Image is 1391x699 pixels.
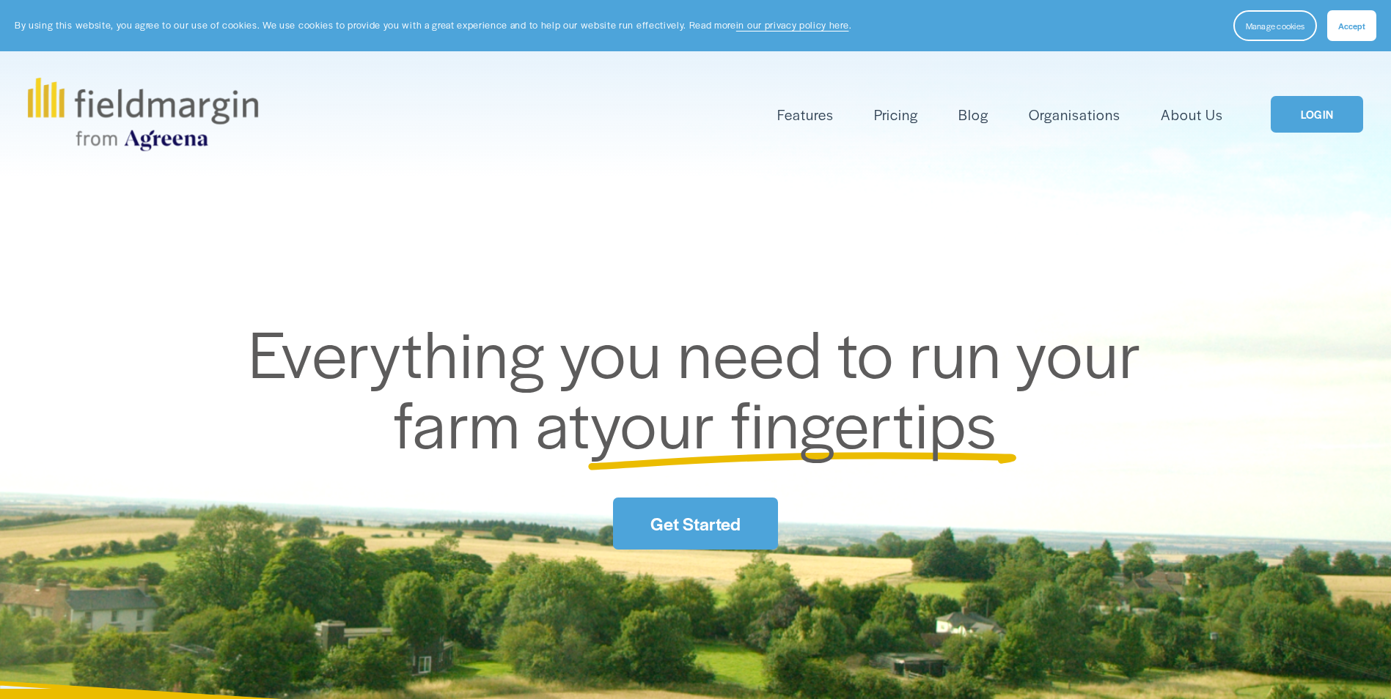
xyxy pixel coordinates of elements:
[1338,20,1365,32] span: Accept
[1246,20,1304,32] span: Manage cookies
[777,104,834,125] span: Features
[736,18,849,32] a: in our privacy policy here
[28,78,258,151] img: fieldmargin.com
[958,103,988,127] a: Blog
[874,103,918,127] a: Pricing
[613,498,777,550] a: Get Started
[590,376,997,467] span: your fingertips
[1233,10,1317,41] button: Manage cookies
[1161,103,1223,127] a: About Us
[249,306,1157,467] span: Everything you need to run your farm at
[1029,103,1120,127] a: Organisations
[1327,10,1376,41] button: Accept
[15,18,851,32] p: By using this website, you agree to our use of cookies. We use cookies to provide you with a grea...
[777,103,834,127] a: folder dropdown
[1271,96,1363,133] a: LOGIN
